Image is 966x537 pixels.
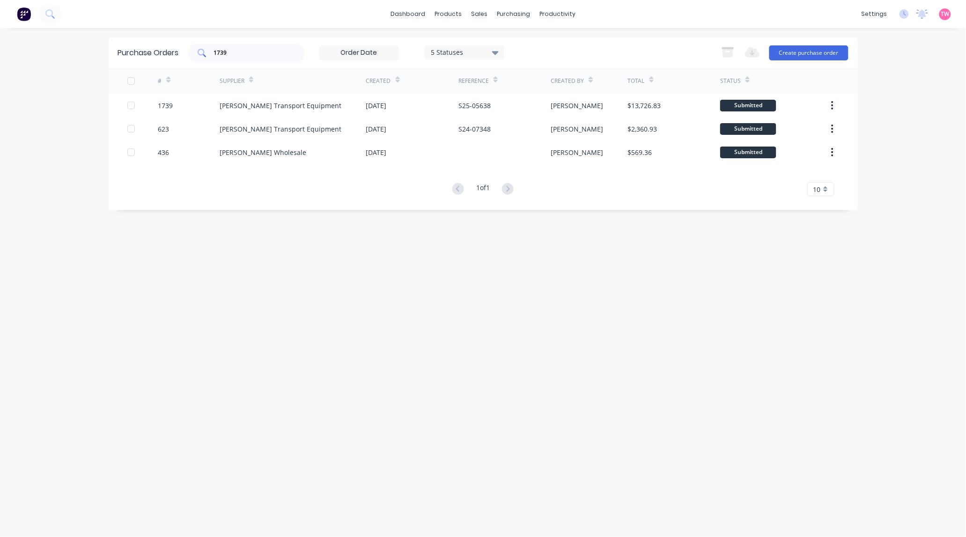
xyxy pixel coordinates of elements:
div: Purchase Orders [118,47,179,59]
div: $2,360.93 [628,124,657,134]
div: Supplier [220,77,244,85]
div: Submitted [720,123,776,135]
div: [PERSON_NAME] [551,101,603,110]
div: Submitted [720,100,776,111]
input: Search purchase orders... [213,48,291,58]
a: dashboard [386,7,430,21]
div: Created By [551,77,584,85]
span: TW [941,10,950,18]
div: Total [628,77,645,85]
span: 10 [813,184,821,194]
div: [PERSON_NAME] [551,147,603,157]
input: Order Date [320,46,398,60]
div: [DATE] [366,147,387,157]
div: [PERSON_NAME] Transport Equipment [220,101,341,110]
div: 1739 [158,101,173,110]
div: Status [720,77,741,85]
div: [PERSON_NAME] [551,124,603,134]
div: S24-07348 [458,124,491,134]
div: [PERSON_NAME] Transport Equipment [220,124,341,134]
div: $13,726.83 [628,101,661,110]
div: 1 of 1 [476,183,490,196]
div: [DATE] [366,101,387,110]
div: $569.36 [628,147,652,157]
div: 5 Statuses [431,47,498,57]
div: settings [857,7,892,21]
div: 623 [158,124,169,134]
div: # [158,77,162,85]
div: Created [366,77,391,85]
div: Reference [458,77,489,85]
img: Factory [17,7,31,21]
div: products [430,7,466,21]
button: Create purchase order [769,45,848,60]
div: sales [466,7,492,21]
div: productivity [535,7,580,21]
div: S25-05638 [458,101,491,110]
div: [PERSON_NAME] Wholesale [220,147,306,157]
div: Submitted [720,147,776,158]
div: 436 [158,147,169,157]
div: purchasing [492,7,535,21]
div: [DATE] [366,124,387,134]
